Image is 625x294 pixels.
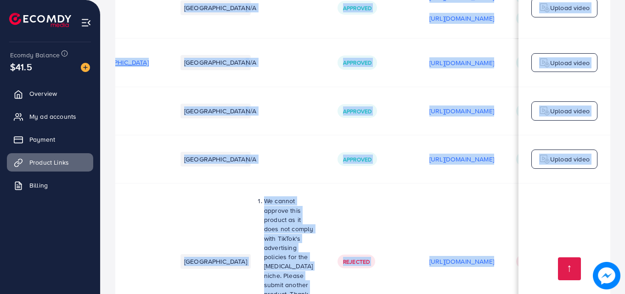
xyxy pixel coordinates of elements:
img: menu [81,17,91,28]
li: [GEOGRAPHIC_DATA] [180,55,251,70]
span: Approved [343,107,372,115]
span: Rejected [343,258,370,266]
p: [URL][DOMAIN_NAME] [429,105,494,116]
img: logo [9,13,71,27]
p: Upload video [550,2,590,13]
img: logo [539,57,550,68]
span: My ad accounts [29,112,76,121]
span: Overview [29,89,57,98]
li: [GEOGRAPHIC_DATA] [180,254,251,269]
span: Approved [343,59,372,67]
a: Payment [7,130,93,149]
img: image [81,63,90,72]
img: logo [539,2,550,13]
a: Product Links [7,153,93,172]
span: Payment [29,135,55,144]
span: N/A [246,106,256,116]
p: Upload video [550,154,590,165]
span: Billing [29,181,48,190]
img: logo [539,105,550,116]
a: Billing [7,176,93,194]
img: logo [539,154,550,165]
li: [GEOGRAPHIC_DATA] [180,104,251,118]
span: N/A [246,58,256,67]
span: Approved [343,4,372,12]
p: [URL][DOMAIN_NAME] [429,256,494,267]
span: N/A [246,3,256,12]
p: [URL][DOMAIN_NAME] [429,13,494,24]
a: My ad accounts [7,107,93,126]
p: Upload video [550,57,590,68]
p: [URL][DOMAIN_NAME] [429,154,494,165]
img: image [593,262,620,289]
li: [GEOGRAPHIC_DATA] [180,0,251,15]
span: $41.5 [10,60,32,73]
span: Approved [343,155,372,163]
p: [URL][DOMAIN_NAME] [429,57,494,68]
p: Upload video [550,105,590,116]
span: N/A [246,155,256,164]
a: Overview [7,84,93,103]
span: Ecomdy Balance [10,50,60,60]
span: Product Links [29,158,69,167]
li: [GEOGRAPHIC_DATA] [180,152,251,166]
